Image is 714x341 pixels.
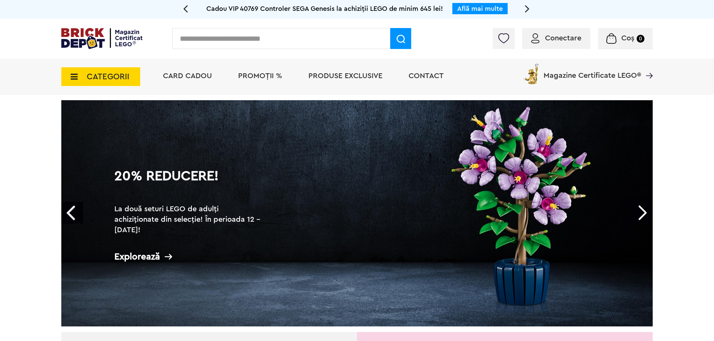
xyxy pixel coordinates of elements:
a: Contact [409,72,444,80]
span: Cadou VIP 40769 Controler SEGA Genesis la achiziții LEGO de minim 645 lei! [206,5,443,12]
small: 0 [637,35,644,43]
a: Card Cadou [163,72,212,80]
a: Magazine Certificate LEGO® [641,62,653,70]
a: Prev [61,202,83,224]
h2: La două seturi LEGO de adulți achiziționate din selecție! În perioada 12 - [DATE]! [114,204,264,235]
a: PROMOȚII % [238,72,282,80]
a: Conectare [531,34,581,42]
a: Next [631,202,653,224]
a: 20% Reducere!La două seturi LEGO de adulți achiziționate din selecție! În perioada 12 - [DATE]!Ex... [61,100,653,326]
span: Coș [621,34,634,42]
a: Produse exclusive [308,72,382,80]
a: Află mai multe [457,5,503,12]
h1: 20% Reducere! [114,169,264,196]
div: Explorează [114,252,264,261]
span: Magazine Certificate LEGO® [544,62,641,79]
span: Conectare [545,34,581,42]
span: CATEGORII [87,73,129,81]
